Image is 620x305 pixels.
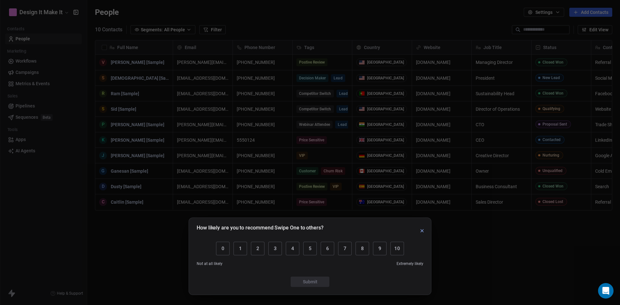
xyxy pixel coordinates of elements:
[233,242,247,255] button: 1
[197,261,223,266] span: Not at all likely
[216,242,230,255] button: 0
[338,242,352,255] button: 7
[251,242,264,255] button: 2
[397,261,423,266] span: Extremely likely
[268,242,282,255] button: 3
[303,242,317,255] button: 5
[390,242,404,255] button: 10
[356,242,369,255] button: 8
[373,242,387,255] button: 9
[321,242,334,255] button: 6
[197,226,324,232] h1: How likely are you to recommend Swipe One to others?
[286,242,299,255] button: 4
[291,277,329,287] button: Submit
